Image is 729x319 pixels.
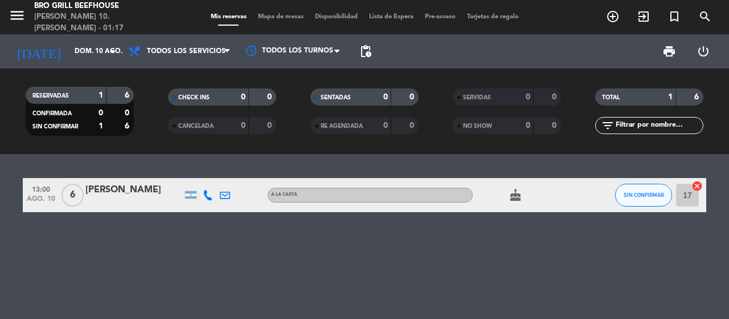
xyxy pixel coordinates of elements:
[615,119,703,132] input: Filtrar por nombre...
[267,93,274,101] strong: 0
[463,95,491,100] span: SERVIDAS
[205,14,252,20] span: Mis reservas
[9,7,26,28] button: menu
[691,180,703,192] i: cancel
[624,192,664,198] span: SIN CONFIRMAR
[99,91,103,99] strong: 1
[552,122,559,130] strong: 0
[606,10,620,23] i: add_circle_outline
[601,119,615,132] i: filter_list
[125,91,132,99] strong: 6
[178,95,210,100] span: CHECK INS
[309,14,363,20] span: Disponibilidad
[241,122,245,130] strong: 0
[686,34,720,68] div: LOG OUT
[409,122,416,130] strong: 0
[383,93,388,101] strong: 0
[32,93,69,99] span: RESERVADAS
[125,122,132,130] strong: 6
[321,123,363,129] span: RE AGENDADA
[252,14,309,20] span: Mapa de mesas
[271,192,297,197] span: A LA CARTA
[27,195,55,208] span: ago. 10
[34,1,174,12] div: Bro Grill Beefhouse
[359,45,372,58] span: pending_actions
[9,39,69,64] i: [DATE]
[409,93,416,101] strong: 0
[85,183,182,197] div: [PERSON_NAME]
[9,7,26,24] i: menu
[267,122,274,130] strong: 0
[461,14,525,20] span: Tarjetas de regalo
[383,122,388,130] strong: 0
[697,45,710,58] i: power_settings_new
[463,123,492,129] span: NO SHOW
[27,182,55,195] span: 13:00
[615,184,672,207] button: SIN CONFIRMAR
[321,95,351,100] span: SENTADAS
[694,93,701,101] strong: 6
[178,123,214,129] span: CANCELADA
[637,10,650,23] i: exit_to_app
[668,93,673,101] strong: 1
[363,14,419,20] span: Lista de Espera
[32,124,78,130] span: SIN CONFIRMAR
[106,45,120,58] i: arrow_drop_down
[62,184,84,207] span: 6
[99,122,103,130] strong: 1
[552,93,559,101] strong: 0
[34,11,174,34] div: [PERSON_NAME] 10. [PERSON_NAME] - 01:17
[419,14,461,20] span: Pre-acceso
[602,95,620,100] span: TOTAL
[662,45,676,58] span: print
[99,109,103,117] strong: 0
[147,47,226,55] span: Todos los servicios
[698,10,712,23] i: search
[32,111,72,116] span: CONFIRMADA
[526,93,530,101] strong: 0
[509,188,522,202] i: cake
[241,93,245,101] strong: 0
[526,122,530,130] strong: 0
[667,10,681,23] i: turned_in_not
[125,109,132,117] strong: 0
